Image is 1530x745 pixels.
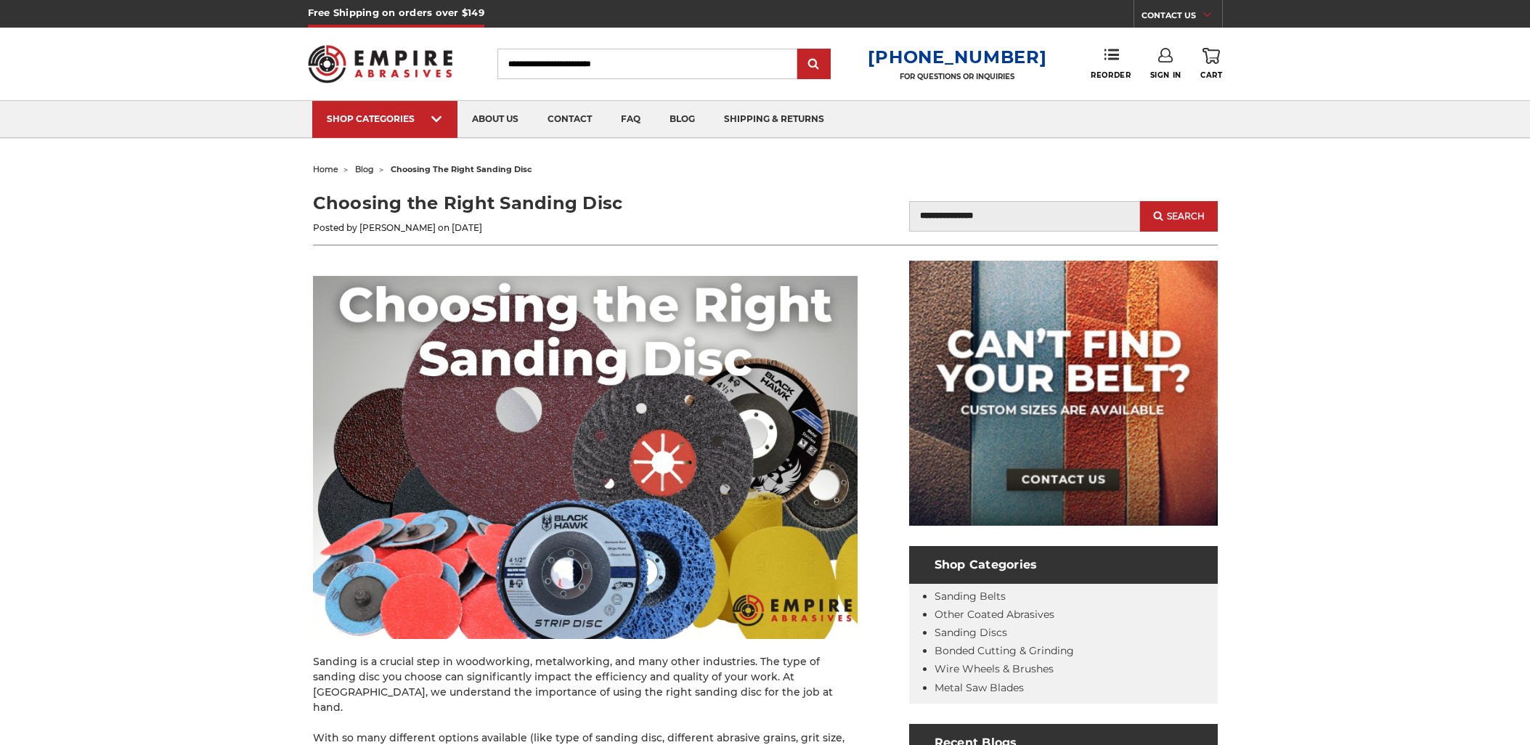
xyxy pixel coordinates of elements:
[1167,211,1205,221] span: Search
[799,50,829,79] input: Submit
[935,608,1054,621] a: Other Coated Abrasives
[327,113,443,124] div: SHOP CATEGORIES
[1091,70,1131,80] span: Reorder
[935,662,1054,675] a: Wire Wheels & Brushes
[1200,70,1222,80] span: Cart
[308,36,453,92] img: Empire Abrasives
[1200,48,1222,80] a: Cart
[909,546,1218,584] h4: Shop Categories
[391,164,532,174] span: choosing the right sanding disc
[909,261,1218,526] img: promo banner for custom belts.
[533,101,606,138] a: contact
[1140,201,1217,232] button: Search
[655,101,709,138] a: blog
[935,644,1074,657] a: Bonded Cutting & Grinding
[606,101,655,138] a: faq
[313,276,858,639] img: What Are Sanding Discs? Help choosing the best sanding discs
[1150,70,1181,80] span: Sign In
[457,101,533,138] a: about us
[313,221,765,235] p: Posted by [PERSON_NAME] on [DATE]
[313,164,338,174] a: home
[313,190,765,216] h1: Choosing the Right Sanding Disc
[1142,7,1222,28] a: CONTACT US
[313,654,858,715] p: Sanding is a crucial step in woodworking, metalworking, and many other industries. The type of sa...
[709,101,839,138] a: shipping & returns
[355,164,374,174] a: blog
[935,626,1007,639] a: Sanding Discs
[868,72,1046,81] p: FOR QUESTIONS OR INQUIRIES
[1091,48,1131,79] a: Reorder
[935,590,1006,603] a: Sanding Belts
[935,681,1024,694] a: Metal Saw Blades
[868,46,1046,68] a: [PHONE_NUMBER]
